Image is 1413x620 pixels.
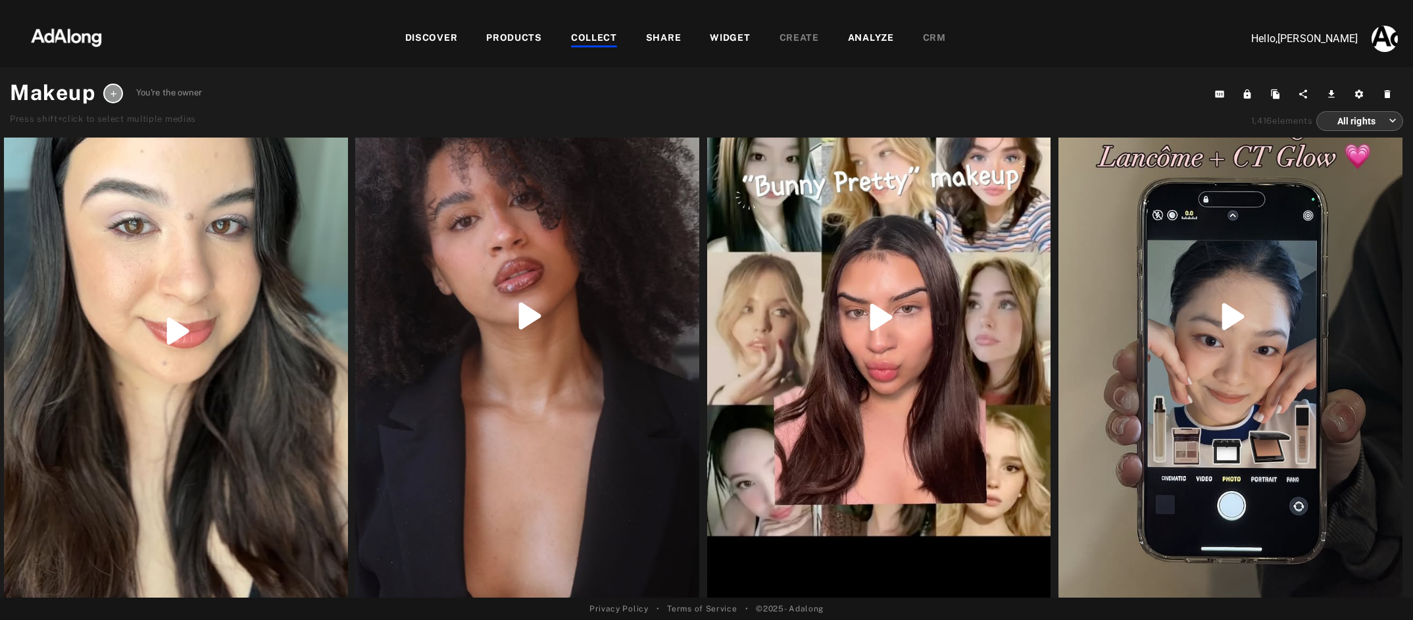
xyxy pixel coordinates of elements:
[646,31,682,47] div: SHARE
[1328,103,1397,138] div: All rights
[10,113,203,126] div: Press shift+click to select multiple medias
[1347,85,1376,103] button: Settings
[756,603,824,615] span: © 2025 - Adalong
[923,31,946,47] div: CRM
[745,603,749,615] span: •
[9,16,124,56] img: 63233d7d88ed69de3c212112c67096b6.png
[1291,85,1320,103] button: Share
[1376,85,1404,103] button: Delete this collection
[486,31,542,47] div: PRODUCTS
[780,31,819,47] div: CREATE
[1264,85,1292,103] button: Duplicate collection
[848,31,894,47] div: ANALYZE
[1208,85,1236,103] button: Copy collection ID
[657,603,660,615] span: •
[136,86,203,99] span: You're the owner
[1347,557,1413,620] iframe: Chat Widget
[710,31,750,47] div: WIDGET
[1226,31,1358,47] p: Hello, [PERSON_NAME]
[10,77,95,109] h1: Makeup
[1372,26,1398,52] img: AAuE7mCcxfrEYqyvOQj0JEqcpTTBGQ1n7nJRUNytqTeM
[589,603,649,615] a: Privacy Policy
[1251,116,1273,126] span: 1,416
[667,603,737,615] a: Terms of Service
[571,31,617,47] div: COLLECT
[1320,85,1348,103] button: Download
[1235,85,1264,103] button: Lock from editing
[405,31,458,47] div: DISCOVER
[1251,115,1313,128] div: elements
[1368,22,1401,55] button: Account settings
